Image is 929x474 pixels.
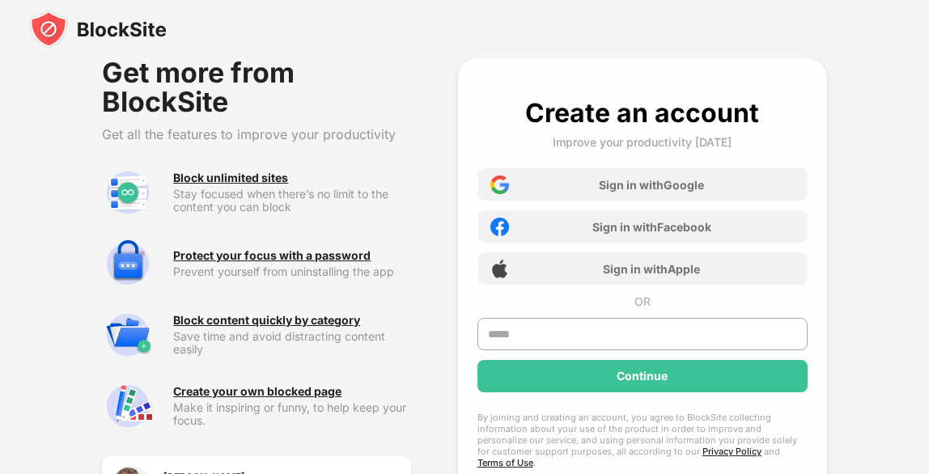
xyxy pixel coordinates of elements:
[617,370,668,383] div: Continue
[477,412,808,468] div: By joining and creating an account, you agree to BlockSite collecting information about your use ...
[173,330,411,356] div: Save time and avoid distracting content easily
[173,385,341,398] div: Create your own blocked page
[553,135,732,149] div: Improve your productivity [DATE]
[102,309,154,361] img: premium-category.svg
[173,401,411,427] div: Make it inspiring or funny, to help keep your focus.
[592,220,711,234] div: Sign in with Facebook
[102,58,411,116] div: Get more from BlockSite
[490,260,509,278] img: apple-icon.png
[599,178,704,192] div: Sign in with Google
[634,294,651,308] div: OR
[173,249,371,262] div: Protect your focus with a password
[490,218,509,236] img: facebook-icon.png
[173,188,411,214] div: Stay focused when there’s no limit to the content you can block
[490,176,509,194] img: google-icon.png
[102,126,411,142] div: Get all the features to improve your productivity
[102,380,154,432] img: premium-customize-block-page.svg
[102,238,154,290] img: premium-password-protection.svg
[603,262,700,276] div: Sign in with Apple
[702,446,761,457] a: Privacy Policy
[29,10,167,49] img: blocksite-icon-black.svg
[477,457,533,468] a: Terms of Use
[173,265,411,278] div: Prevent yourself from uninstalling the app
[173,314,360,327] div: Block content quickly by category
[102,167,154,218] img: premium-unlimited-blocklist.svg
[525,97,759,129] div: Create an account
[173,171,288,184] div: Block unlimited sites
